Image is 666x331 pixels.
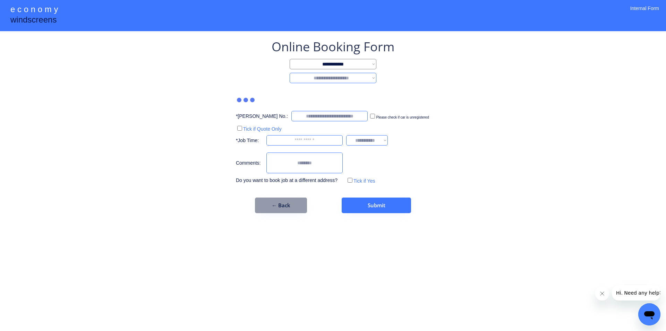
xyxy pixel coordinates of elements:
[376,115,429,119] label: Please check if car is unregistered
[236,113,288,120] div: *[PERSON_NAME] No.:
[243,126,282,132] label: Tick if Quote Only
[630,5,659,21] div: Internal Form
[255,198,307,213] button: ← Back
[4,5,50,10] span: Hi. Need any help?
[236,160,263,167] div: Comments:
[638,303,660,325] iframe: Button to launch messaging window
[342,198,411,213] button: Submit
[10,3,58,17] div: e c o n o m y
[612,285,660,300] iframe: Message from company
[236,177,343,184] div: Do you want to book job at a different address?
[353,178,375,184] label: Tick if Yes
[236,137,263,144] div: *Job Time:
[272,38,394,55] div: Online Booking Form
[10,14,57,27] div: windscreens
[595,287,609,300] iframe: Close message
